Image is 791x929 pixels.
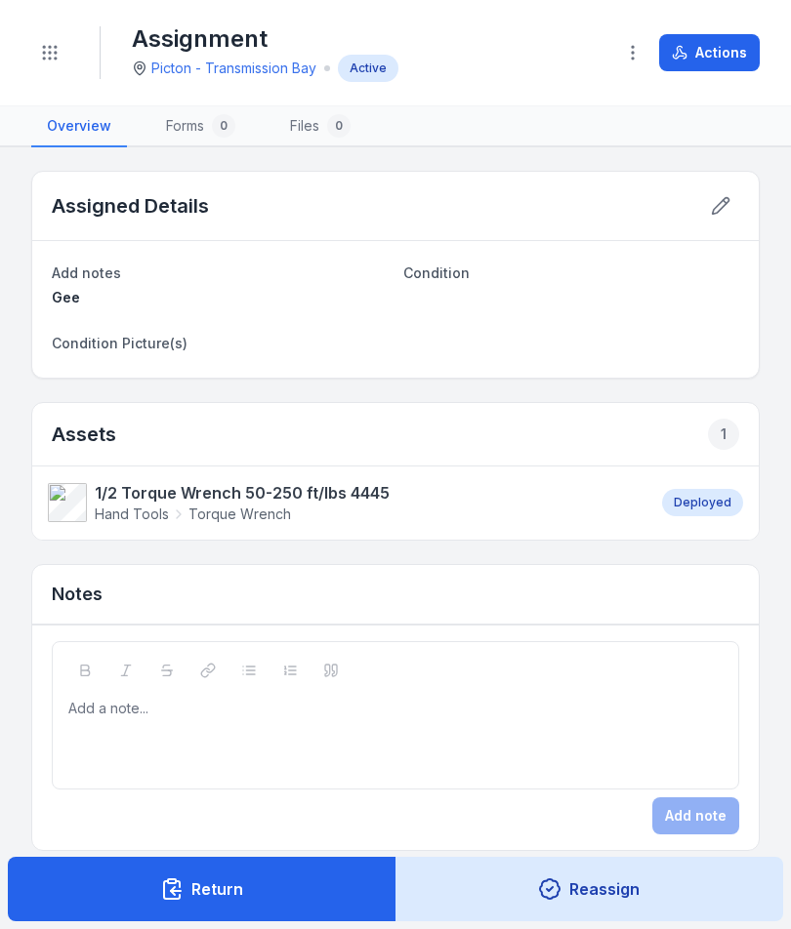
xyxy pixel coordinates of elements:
[95,481,390,505] strong: 1/2 Torque Wrench 50-250 ft/lbs 4445
[52,335,187,351] span: Condition Picture(s)
[659,34,760,71] button: Actions
[52,419,739,450] h2: Assets
[151,59,316,78] a: Picton - Transmission Bay
[52,581,103,608] h3: Notes
[48,481,643,524] a: 1/2 Torque Wrench 50-250 ft/lbs 4445Hand ToolsTorque Wrench
[188,505,291,524] span: Torque Wrench
[95,505,169,524] span: Hand Tools
[150,106,251,147] a: Forms0
[662,489,743,516] div: Deployed
[52,192,209,220] h2: Assigned Details
[31,34,68,71] button: Toggle navigation
[327,114,351,138] div: 0
[31,106,127,147] a: Overview
[212,114,235,138] div: 0
[403,264,470,281] span: Condition
[52,289,80,305] span: Gee
[338,55,398,82] div: Active
[395,857,784,921] button: Reassign
[52,264,121,281] span: Add notes
[708,419,739,450] div: 1
[274,106,366,147] a: Files0
[132,23,398,55] h1: Assignment
[8,857,396,921] button: Return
